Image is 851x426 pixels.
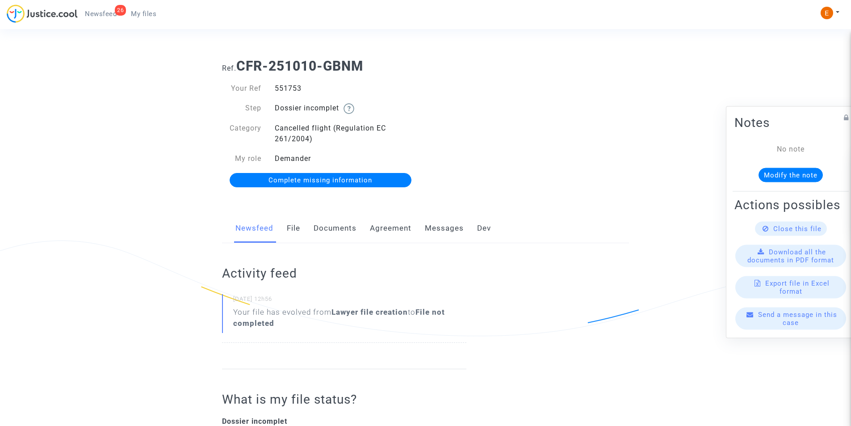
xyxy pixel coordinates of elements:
[758,310,837,326] span: Send a message in this case
[734,114,847,130] h2: Notes
[370,214,411,243] a: Agreement
[331,308,408,316] b: Lawyer file creation
[85,10,117,18] span: Newsfeed
[233,295,466,307] small: [DATE] 12h56
[759,168,823,182] button: Modify the note
[7,4,78,23] img: jc-logo.svg
[314,214,356,243] a: Documents
[268,123,426,144] div: Cancelled flight (Regulation EC 261/2004)
[215,153,268,164] div: My role
[268,83,426,94] div: 551753
[78,7,124,21] a: 26Newsfeed
[747,248,834,264] span: Download all the documents in PDF format
[773,224,822,232] span: Close this file
[734,197,847,212] h2: Actions possibles
[425,214,464,243] a: Messages
[115,5,126,16] div: 26
[748,143,834,154] div: No note
[233,307,466,329] div: Your file has evolved from to
[236,58,363,74] b: CFR-251010-GBNM
[131,10,156,18] span: My files
[268,103,426,114] div: Dossier incomplet
[222,266,466,281] h2: Activity feed
[124,7,163,21] a: My files
[344,103,354,114] img: help.svg
[222,392,466,407] h2: What is my file status?
[222,64,236,72] span: Ref.
[215,103,268,114] div: Step
[821,7,833,19] img: ACg8ocIeiFvHKe4dA5oeRFd_CiCnuxWUEc1A2wYhRJE3TTWt=s96-c
[268,153,426,164] div: Demander
[235,214,273,243] a: Newsfeed
[268,176,372,184] span: Complete missing information
[287,214,300,243] a: File
[215,123,268,144] div: Category
[215,83,268,94] div: Your Ref
[765,279,830,295] span: Export file in Excel format
[477,214,491,243] a: Dev
[233,308,445,328] b: File not completed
